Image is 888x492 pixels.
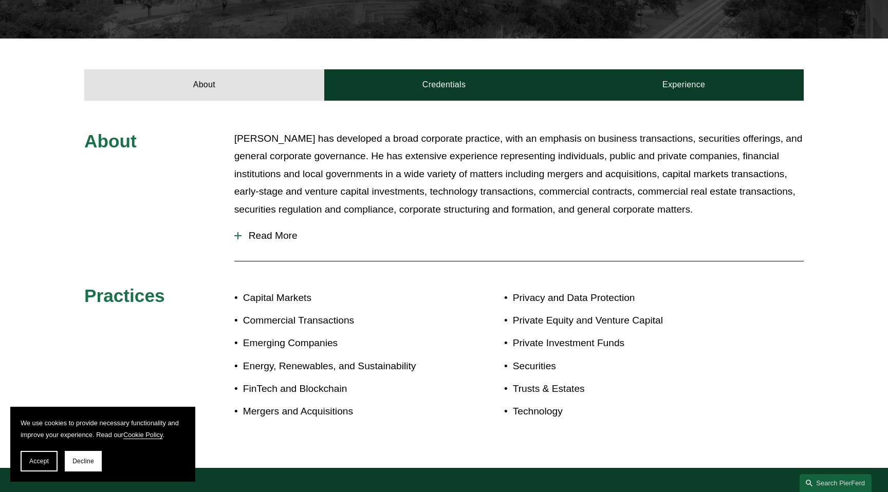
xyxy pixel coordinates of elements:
p: [PERSON_NAME] has developed a broad corporate practice, with an emphasis on business transactions... [234,130,804,219]
section: Cookie banner [10,407,195,482]
p: Energy, Renewables, and Sustainability [243,357,444,375]
p: We use cookies to provide necessary functionality and improve your experience. Read our . [21,417,185,441]
p: Capital Markets [243,289,444,307]
p: Privacy and Data Protection [513,289,744,307]
a: Search this site [800,474,872,492]
p: FinTech and Blockchain [243,380,444,398]
a: Cookie Policy [123,431,163,439]
span: Decline [72,458,94,465]
a: Credentials [324,69,564,100]
button: Read More [234,222,804,249]
button: Decline [65,451,102,471]
button: Accept [21,451,58,471]
span: About [84,131,137,151]
p: Emerging Companies [243,334,444,352]
span: Accept [29,458,49,465]
p: Commercial Transactions [243,312,444,330]
p: Technology [513,403,744,421]
span: Practices [84,286,165,306]
p: Private Equity and Venture Capital [513,312,744,330]
p: Mergers and Acquisitions [243,403,444,421]
p: Securities [513,357,744,375]
a: About [84,69,324,100]
p: Trusts & Estates [513,380,744,398]
p: Private Investment Funds [513,334,744,352]
a: Experience [564,69,804,100]
span: Read More [242,230,804,241]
